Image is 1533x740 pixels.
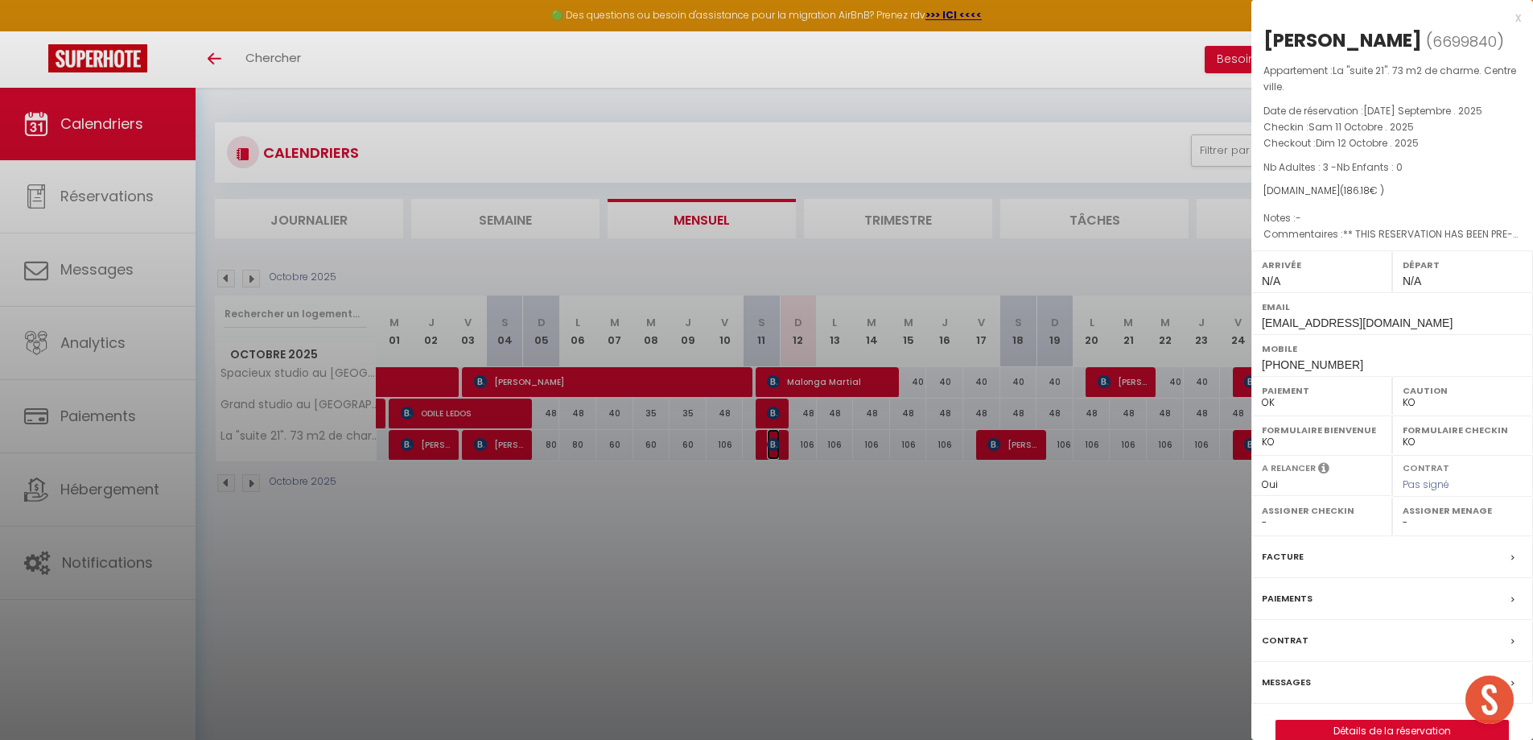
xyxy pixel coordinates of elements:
[1465,676,1514,724] div: Ouvrir le chat
[1308,120,1414,134] span: Sam 11 Octobre . 2025
[1263,64,1516,93] span: La "suite 21". 73 m2 de charme. Centre ville.
[1432,31,1497,52] span: 6699840
[1263,63,1521,95] p: Appartement :
[1426,30,1504,52] span: ( )
[1262,382,1382,399] label: Paiement
[1337,160,1403,174] span: Nb Enfants : 0
[1263,210,1521,226] p: Notes :
[1403,461,1449,472] label: Contrat
[1263,135,1521,151] p: Checkout :
[1340,184,1384,197] span: ( € )
[1263,119,1521,135] p: Checkin :
[1262,548,1304,565] label: Facture
[1262,632,1308,649] label: Contrat
[1403,257,1523,273] label: Départ
[1403,382,1523,399] label: Caution
[1316,136,1419,150] span: Dim 12 Octobre . 2025
[1251,8,1521,27] div: x
[1403,477,1449,491] span: Pas signé
[1403,502,1523,519] label: Assigner Menage
[1262,257,1382,273] label: Arrivée
[1344,184,1370,197] span: 186.18
[1262,275,1280,287] span: N/A
[1263,27,1422,53] div: [PERSON_NAME]
[1262,341,1523,357] label: Mobile
[1263,226,1521,242] p: Commentaires :
[1296,211,1301,225] span: -
[1263,184,1521,199] div: [DOMAIN_NAME]
[1318,461,1329,479] i: Sélectionner OUI si vous souhaiter envoyer les séquences de messages post-checkout
[1262,299,1523,315] label: Email
[1262,674,1311,691] label: Messages
[1262,422,1382,438] label: Formulaire Bienvenue
[1262,502,1382,519] label: Assigner Checkin
[1262,590,1313,607] label: Paiements
[1363,104,1482,118] span: [DATE] Septembre . 2025
[1262,461,1316,475] label: A relancer
[1263,103,1521,119] p: Date de réservation :
[1262,316,1453,329] span: [EMAIL_ADDRESS][DOMAIN_NAME]
[1403,422,1523,438] label: Formulaire Checkin
[1262,358,1363,371] span: [PHONE_NUMBER]
[1263,160,1403,174] span: Nb Adultes : 3 -
[1403,275,1421,287] span: N/A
